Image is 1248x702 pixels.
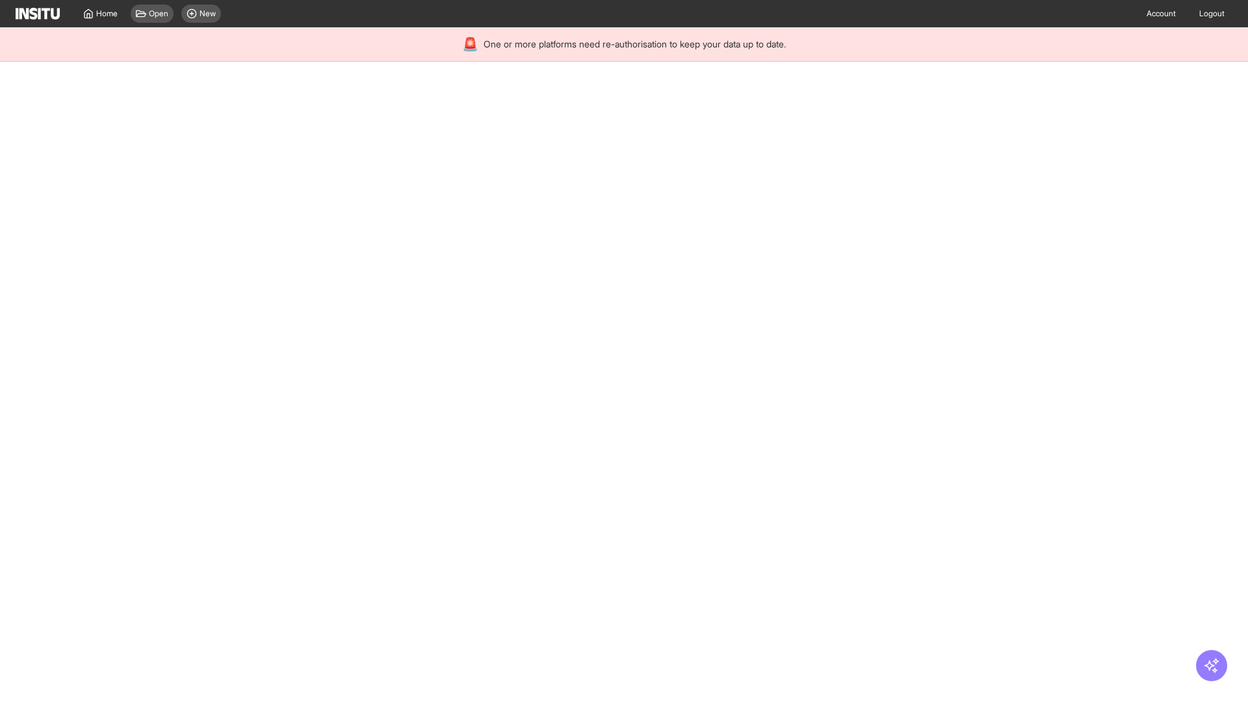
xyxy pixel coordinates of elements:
[96,8,118,19] span: Home
[462,35,478,53] div: 🚨
[484,38,786,51] span: One or more platforms need re-authorisation to keep your data up to date.
[200,8,216,19] span: New
[16,8,60,19] img: Logo
[149,8,168,19] span: Open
